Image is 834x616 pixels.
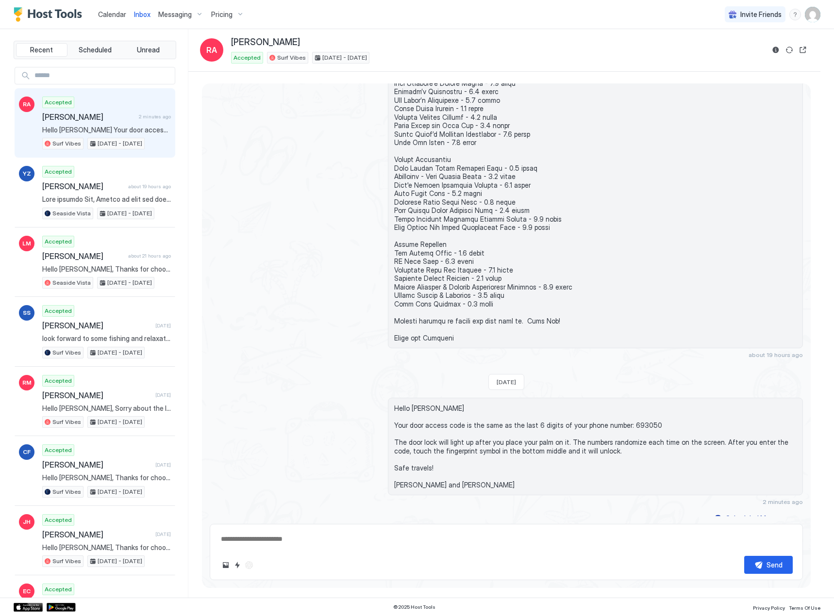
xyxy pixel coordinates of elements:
span: Surf Vibes [52,557,81,566]
span: Accepted [45,585,72,594]
span: Pricing [211,10,233,19]
span: Seaside Vista [52,278,91,287]
span: Unread [137,46,160,54]
div: menu [789,9,801,20]
span: [PERSON_NAME] [42,251,124,261]
span: about 19 hours ago [128,183,171,190]
button: Sync reservation [784,44,795,56]
button: Recent [16,43,67,57]
span: [PERSON_NAME] [42,390,151,400]
span: Calendar [98,10,126,18]
span: Scheduled [79,46,112,54]
span: [DATE] - [DATE] [107,209,152,218]
span: [PERSON_NAME] [231,37,300,48]
span: LM [22,239,31,248]
span: Hello [PERSON_NAME], Thanks for choosing to stay at our place! We are sure you will love it. We w... [42,265,171,274]
span: [DATE] - [DATE] [98,418,142,426]
span: look forward to some fishing and relaxation [42,334,171,343]
span: [PERSON_NAME] [42,530,151,539]
span: Surf Vibes [277,53,306,62]
span: Seaside Vista [52,209,91,218]
a: Privacy Policy [753,602,785,612]
span: Hello [PERSON_NAME], Sorry about the lights, there may be a few in the closet between the bedroom... [42,404,171,413]
button: Scheduled Messages [713,512,803,525]
span: RM [22,378,32,387]
span: Recent [30,46,53,54]
span: Lore ipsumdo Sit, Ametco ad elit sed doei te inc utla etdo magn Al enim adm ven quisnos exe ullam... [42,195,171,204]
span: Messaging [158,10,192,19]
span: [DATE] - [DATE] [98,487,142,496]
button: Quick reply [232,559,243,571]
span: Hello [PERSON_NAME], Thanks for choosing to stay at our place! We are sure you will love it. We w... [42,543,171,552]
span: [DATE] [155,323,171,329]
span: Accepted [45,376,72,385]
span: about 19 hours ago [749,351,803,358]
button: Unread [122,43,174,57]
span: [DATE] [497,378,516,386]
span: CF [23,448,31,456]
span: [PERSON_NAME] [42,181,124,191]
span: Accepted [45,446,72,454]
span: © 2025 Host Tools [393,604,435,610]
span: Hello [PERSON_NAME] Your door access code is the same as the last 6 digits of your phone number: ... [42,126,171,134]
div: Scheduled Messages [726,513,792,523]
span: RA [23,100,31,109]
span: Invite Friends [740,10,782,19]
button: Reservation information [770,44,782,56]
span: [DATE] - [DATE] [107,278,152,287]
span: Surf Vibes [52,418,81,426]
span: [DATE] [155,392,171,398]
span: SS [23,308,31,317]
span: RA [206,44,217,56]
a: Inbox [134,9,150,19]
div: Send [767,560,783,570]
span: Accepted [234,53,261,62]
span: Accepted [45,167,72,176]
span: [DATE] [155,462,171,468]
div: User profile [805,7,820,22]
span: Accepted [45,307,72,315]
span: JH [23,518,31,526]
span: about 21 hours ago [128,253,171,259]
span: 2 minutes ago [139,113,171,120]
a: Terms Of Use [789,602,820,612]
span: [PERSON_NAME] [42,460,151,470]
span: [DATE] [155,531,171,537]
span: Privacy Policy [753,605,785,611]
span: [PERSON_NAME] [42,112,135,122]
input: Input Field [31,67,175,84]
span: Surf Vibes [52,348,81,357]
div: tab-group [14,41,176,59]
span: 2 minutes ago [763,498,803,505]
button: Scheduled [69,43,121,57]
span: Accepted [45,516,72,524]
button: Open reservation [797,44,809,56]
span: [DATE] - [DATE] [98,348,142,357]
span: Hello [PERSON_NAME], Thanks for choosing to stay at our place! We are sure you will love it. We w... [42,473,171,482]
span: Accepted [45,237,72,246]
span: Hello [PERSON_NAME] Your door access code is the same as the last 6 digits of your phone number: ... [394,404,797,489]
span: [PERSON_NAME] [42,321,151,330]
span: YZ [23,169,31,178]
span: [DATE] - [DATE] [322,53,367,62]
iframe: Intercom live chat [10,583,33,606]
span: [DATE] - [DATE] [98,557,142,566]
button: Upload image [220,559,232,571]
span: Inbox [134,10,150,18]
a: App Store [14,603,43,612]
button: Send [744,556,793,574]
a: Google Play Store [47,603,76,612]
span: [DATE] - [DATE] [98,139,142,148]
a: Calendar [98,9,126,19]
span: Terms Of Use [789,605,820,611]
span: Surf Vibes [52,487,81,496]
span: Surf Vibes [52,139,81,148]
a: Host Tools Logo [14,7,86,22]
span: Accepted [45,98,72,107]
